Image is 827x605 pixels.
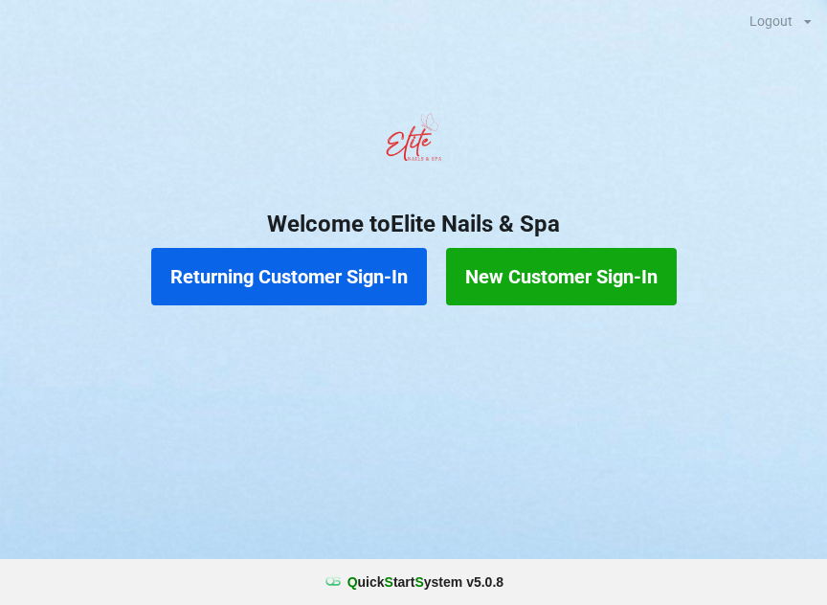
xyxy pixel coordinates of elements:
[324,572,343,592] img: favicon.ico
[151,248,427,305] button: Returning Customer Sign-In
[375,104,452,181] img: EliteNailsSpa-Logo1.png
[347,572,503,592] b: uick tart ystem v 5.0.8
[385,574,393,590] span: S
[749,14,793,28] div: Logout
[347,574,358,590] span: Q
[414,574,423,590] span: S
[446,248,677,305] button: New Customer Sign-In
